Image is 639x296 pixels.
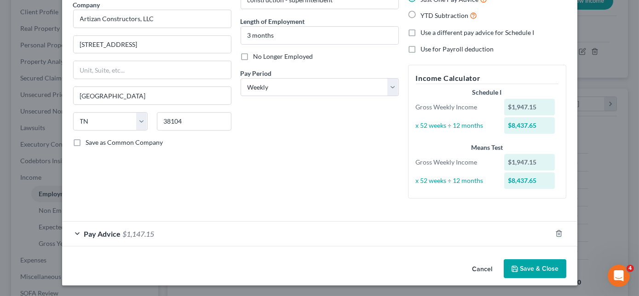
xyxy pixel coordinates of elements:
span: Pay Advice [84,229,121,238]
span: Pay Period [241,69,272,77]
div: x 52 weeks ÷ 12 months [411,176,500,185]
div: Means Test [416,143,558,152]
div: $1,947.15 [504,154,555,171]
span: No Longer Employed [253,52,313,60]
div: $8,437.65 [504,172,555,189]
div: Gross Weekly Income [411,102,500,112]
span: $1,147.15 [123,229,155,238]
iframe: Intercom live chat [608,265,630,287]
div: Schedule I [416,88,558,97]
span: 4 [627,265,634,272]
h5: Income Calculator [416,73,558,84]
label: Length of Employment [241,17,305,26]
input: ex: 2 years [241,27,398,44]
input: Enter zip... [157,112,231,131]
input: Search company by name... [73,10,231,28]
input: Enter city... [74,87,231,104]
div: x 52 weeks ÷ 12 months [411,121,500,130]
div: $1,947.15 [504,99,555,115]
button: Cancel [465,260,500,279]
button: Save & Close [504,259,566,279]
span: Save as Common Company [86,138,163,146]
span: YTD Subtraction [421,11,469,19]
div: Gross Weekly Income [411,158,500,167]
input: Enter address... [74,36,231,53]
span: Use for Payroll deduction [421,45,494,53]
div: $8,437.65 [504,117,555,134]
input: Unit, Suite, etc... [74,61,231,79]
span: Use a different pay advice for Schedule I [421,28,535,36]
span: Company [73,1,100,9]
